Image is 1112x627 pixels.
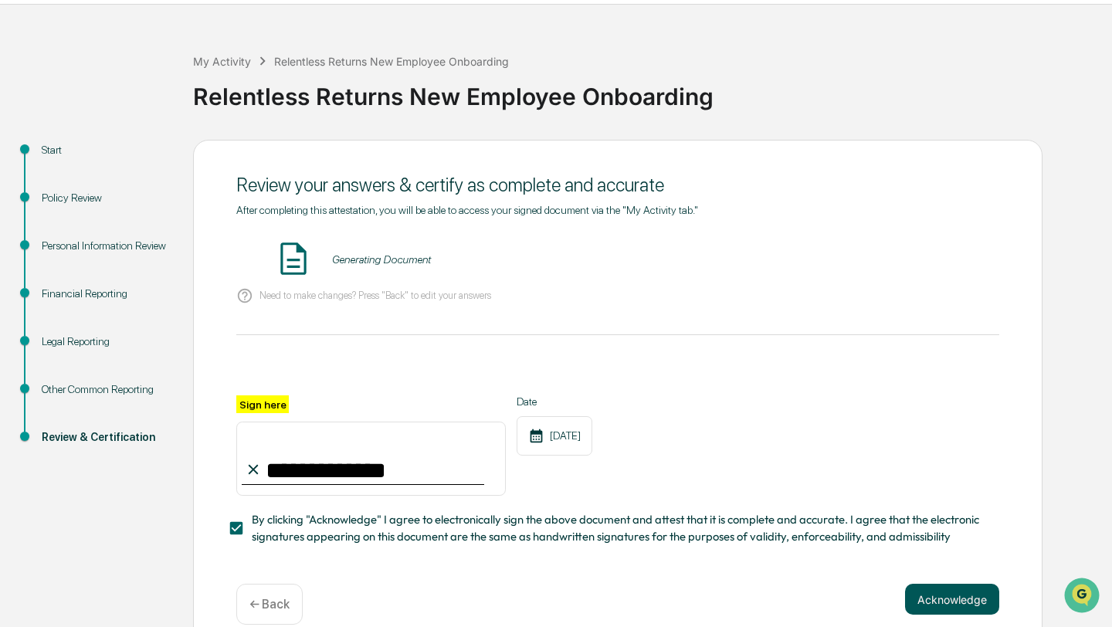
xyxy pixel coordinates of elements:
div: Start new chat [53,118,253,134]
span: Pylon [154,262,187,273]
div: Personal Information Review [42,238,168,254]
div: Review your answers & certify as complete and accurate [236,174,999,196]
iframe: Open customer support [1063,576,1104,618]
p: Need to make changes? Press "Back" to edit your answers [259,290,491,301]
img: Document Icon [274,239,313,278]
a: Powered byPylon [109,261,187,273]
button: Acknowledge [905,584,999,615]
div: 🖐️ [15,196,28,208]
a: 🗄️Attestations [106,188,198,216]
div: Start [42,142,168,158]
div: Policy Review [42,190,168,206]
a: 🔎Data Lookup [9,218,103,246]
p: ← Back [249,597,290,612]
div: Legal Reporting [42,334,168,350]
label: Sign here [236,395,289,413]
div: Relentless Returns New Employee Onboarding [193,70,1104,110]
span: By clicking "Acknowledge" I agree to electronically sign the above document and attest that it is... [252,511,987,546]
div: 🔎 [15,225,28,238]
div: We're available if you need us! [53,134,195,146]
span: After completing this attestation, you will be able to access your signed document via the "My Ac... [236,204,698,216]
span: Data Lookup [31,224,97,239]
div: [DATE] [517,416,592,456]
label: Date [517,395,592,408]
a: 🖐️Preclearance [9,188,106,216]
div: Generating Document [332,253,431,266]
div: My Activity [193,55,251,68]
div: Review & Certification [42,429,168,446]
div: Financial Reporting [42,286,168,302]
p: How can we help? [15,32,281,57]
img: 1746055101610-c473b297-6a78-478c-a979-82029cc54cd1 [15,118,43,146]
span: Attestations [127,195,192,210]
div: Other Common Reporting [42,381,168,398]
button: Start new chat [263,123,281,141]
div: Relentless Returns New Employee Onboarding [274,55,509,68]
span: Preclearance [31,195,100,210]
div: 🗄️ [112,196,124,208]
